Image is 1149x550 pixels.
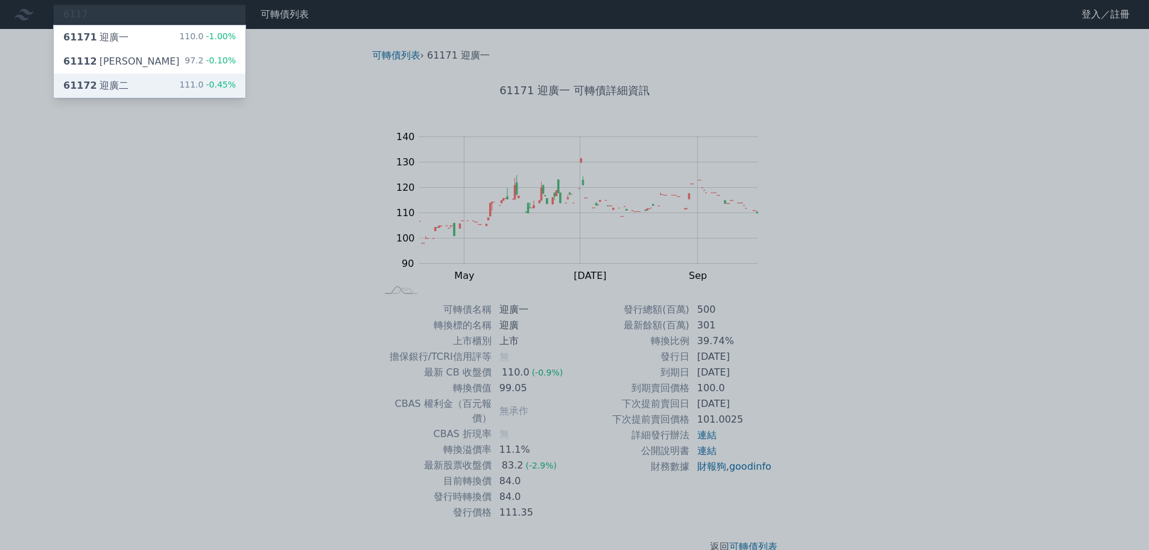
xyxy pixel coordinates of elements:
span: 61112 [63,56,97,67]
span: 61172 [63,80,97,91]
div: 110.0 [179,30,236,45]
div: 聊天小工具 [1089,492,1149,550]
a: 61112[PERSON_NAME] 97.2-0.10% [54,50,245,74]
a: 61171迎廣一 110.0-1.00% [54,25,245,50]
span: -0.45% [203,80,236,89]
div: 迎廣二 [63,78,128,93]
span: -1.00% [203,31,236,41]
span: 61171 [63,31,97,43]
iframe: Chat Widget [1089,492,1149,550]
span: -0.10% [203,56,236,65]
div: 97.2 [185,54,236,69]
div: [PERSON_NAME] [63,54,180,69]
div: 迎廣一 [63,30,128,45]
div: 111.0 [179,78,236,93]
a: 61172迎廣二 111.0-0.45% [54,74,245,98]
